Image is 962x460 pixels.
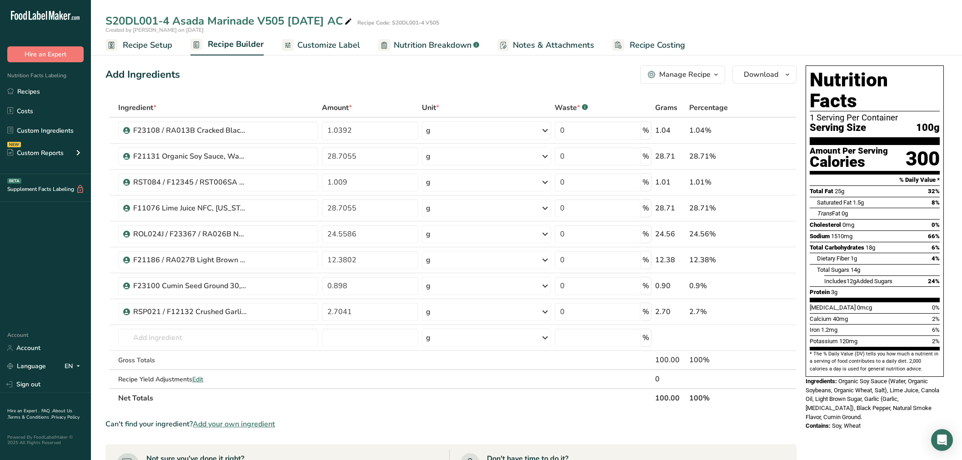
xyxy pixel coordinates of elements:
[689,280,753,291] div: 0.9%
[916,122,940,134] span: 100g
[810,70,940,111] h1: Nutrition Facts
[810,315,832,322] span: Calcium
[51,414,80,420] a: Privacy Policy
[65,361,84,372] div: EN
[118,102,156,113] span: Ingredient
[322,102,352,113] span: Amount
[810,175,940,185] section: % Daily Value *
[810,326,820,333] span: Iron
[7,435,84,445] div: Powered By FoodLabelMaker © 2025 All Rights Reserved
[192,375,203,384] span: Edit
[847,278,856,285] span: 12g
[810,304,856,311] span: [MEDICAL_DATA]
[655,102,677,113] span: Grams
[932,304,940,311] span: 0%
[928,188,940,195] span: 32%
[932,255,940,262] span: 4%
[7,142,21,147] div: NEW
[655,125,686,136] div: 1.04
[744,69,778,80] span: Download
[689,255,753,265] div: 12.38%
[555,102,588,113] div: Waste
[932,338,940,345] span: 2%
[123,39,172,51] span: Recipe Setup
[810,221,841,228] span: Cholesterol
[7,148,64,158] div: Custom Reports
[689,177,753,188] div: 1.01%
[810,338,838,345] span: Potassium
[426,255,431,265] div: g
[105,419,797,430] div: Can't find your ingredient?
[689,125,753,136] div: 1.04%
[810,233,830,240] span: Sodium
[41,408,52,414] a: FAQ .
[133,306,247,317] div: RSP021 / F12132 Crushed Garlic with [MEDICAL_DATA], The Garlic Company [DATE] CC
[824,278,892,285] span: Includes Added Sugars
[810,188,833,195] span: Total Fat
[297,39,360,51] span: Customize Label
[133,177,247,188] div: RST084 / F12345 / RST006SA CytoGuard Stat-N Plus, A&B [DATE] CC
[831,289,837,295] span: 3g
[282,35,360,55] a: Customize Label
[689,102,728,113] span: Percentage
[857,304,872,311] span: 0mcg
[133,125,247,136] div: F23108 / RA013B Cracked Black Pepper 16, Elite Spice [DATE] AF
[655,306,686,317] div: 2.70
[426,203,431,214] div: g
[817,210,832,217] i: Trans
[7,408,40,414] a: Hire an Expert .
[426,151,431,162] div: g
[817,210,840,217] span: Fat
[357,19,439,27] div: Recipe Code: S20DL001-4 V505
[208,38,264,50] span: Recipe Builder
[655,280,686,291] div: 0.90
[133,151,247,162] div: F21131 Organic Soy Sauce, Wan [PERSON_NAME] [DATE] AC
[7,46,84,62] button: Hire an Expert
[105,35,172,55] a: Recipe Setup
[105,26,204,34] span: Created by [PERSON_NAME] on [DATE]
[835,188,844,195] span: 25g
[839,338,857,345] span: 120mg
[640,65,725,84] button: Manage Recipe
[190,34,264,56] a: Recipe Builder
[928,278,940,285] span: 24%
[426,280,431,291] div: g
[842,221,854,228] span: 0mg
[689,229,753,240] div: 24.56%
[851,266,860,273] span: 14g
[932,221,940,228] span: 0%
[817,255,849,262] span: Dietary Fiber
[928,233,940,240] span: 66%
[118,375,318,384] div: Recipe Yield Adjustments
[806,422,831,429] span: Contains:
[833,315,848,322] span: 40mg
[426,125,431,136] div: g
[931,429,953,451] div: Open Intercom Messenger
[810,350,940,373] section: * The % Daily Value (DV) tells you how much a nutrient in a serving of food contributes to a dail...
[853,199,864,206] span: 1.5g
[932,244,940,251] span: 6%
[659,69,711,80] div: Manage Recipe
[655,255,686,265] div: 12.38
[426,332,431,343] div: g
[689,306,753,317] div: 2.7%
[806,378,939,420] span: Organic Soy Sauce (Water, Organic Soybeans, Organic Wheat, Salt), Lime Juice, Canola Oil, Light B...
[426,306,431,317] div: g
[105,67,180,82] div: Add Ingredients
[810,289,830,295] span: Protein
[687,388,755,407] th: 100%
[655,374,686,385] div: 0
[133,203,247,214] div: F11076 Lime Juice NFC, [US_STATE] Bulk/Greenwood [DATE] AF
[426,177,431,188] div: g
[842,210,848,217] span: 0g
[810,122,866,134] span: Serving Size
[7,408,72,420] a: About Us .
[116,388,653,407] th: Net Totals
[7,178,21,184] div: BETA
[821,326,837,333] span: 1.2mg
[118,329,318,347] input: Add Ingredient
[810,147,888,155] div: Amount Per Serving
[810,244,864,251] span: Total Carbohydrates
[497,35,594,55] a: Notes & Attachments
[732,65,797,84] button: Download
